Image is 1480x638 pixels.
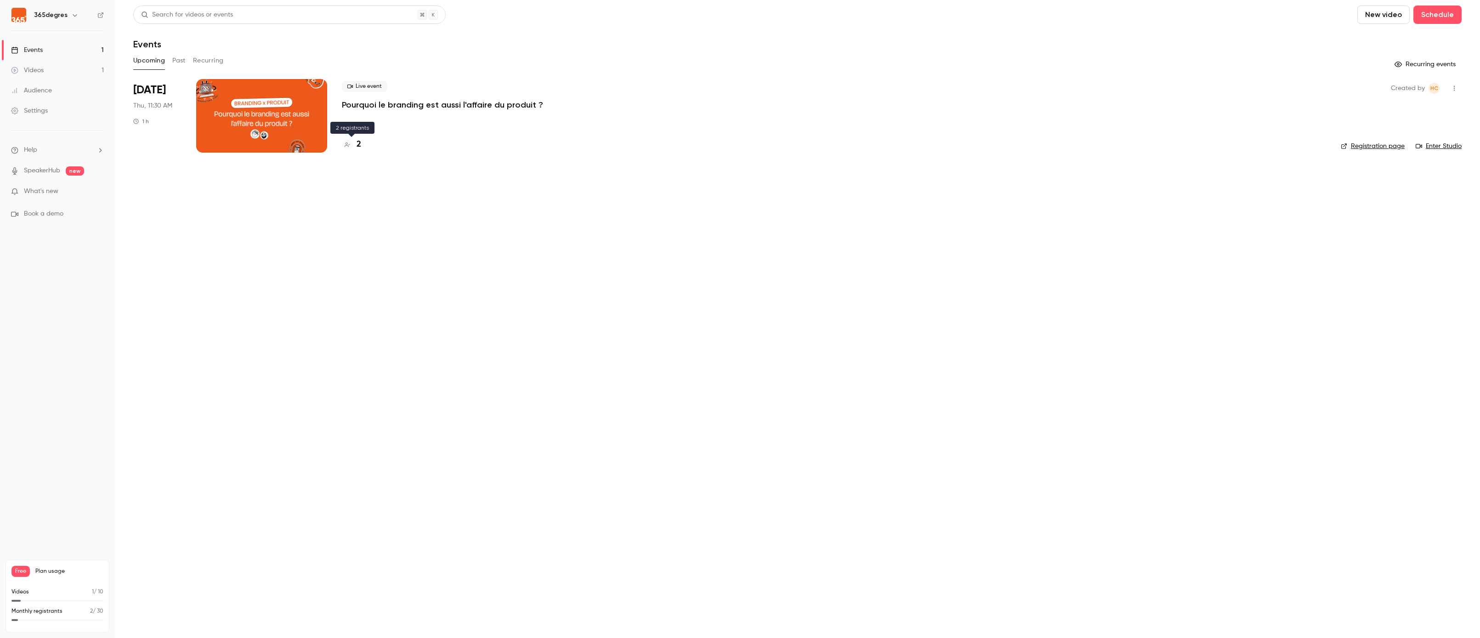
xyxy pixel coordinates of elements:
[11,566,30,577] span: Free
[1429,83,1440,94] span: Hélène CHOMIENNE
[141,10,233,20] div: Search for videos or events
[11,46,43,55] div: Events
[24,209,63,219] span: Book a demo
[24,187,58,196] span: What's new
[133,53,165,68] button: Upcoming
[11,8,26,23] img: 365degres
[172,53,186,68] button: Past
[92,588,103,596] p: / 10
[357,138,361,151] h4: 2
[1391,83,1425,94] span: Created by
[11,607,62,615] p: Monthly registrants
[35,568,103,575] span: Plan usage
[66,166,84,176] span: new
[93,188,104,196] iframe: Noticeable Trigger
[90,607,103,615] p: / 30
[193,53,224,68] button: Recurring
[133,118,149,125] div: 1 h
[92,589,94,595] span: 1
[342,138,361,151] a: 2
[1416,142,1462,151] a: Enter Studio
[90,609,93,614] span: 2
[133,39,161,50] h1: Events
[34,11,68,20] h6: 365degres
[24,166,60,176] a: SpeakerHub
[133,83,166,97] span: [DATE]
[1341,142,1405,151] a: Registration page
[11,145,104,155] li: help-dropdown-opener
[11,66,44,75] div: Videos
[342,81,387,92] span: Live event
[133,79,181,153] div: Oct 2 Thu, 11:30 AM (Europe/Paris)
[133,101,172,110] span: Thu, 11:30 AM
[11,86,52,95] div: Audience
[24,145,37,155] span: Help
[342,99,543,110] a: Pourquoi le branding est aussi l'affaire du produit ?
[1413,6,1462,24] button: Schedule
[1430,83,1438,94] span: HC
[11,106,48,115] div: Settings
[11,588,29,596] p: Videos
[1357,6,1410,24] button: New video
[1390,57,1462,72] button: Recurring events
